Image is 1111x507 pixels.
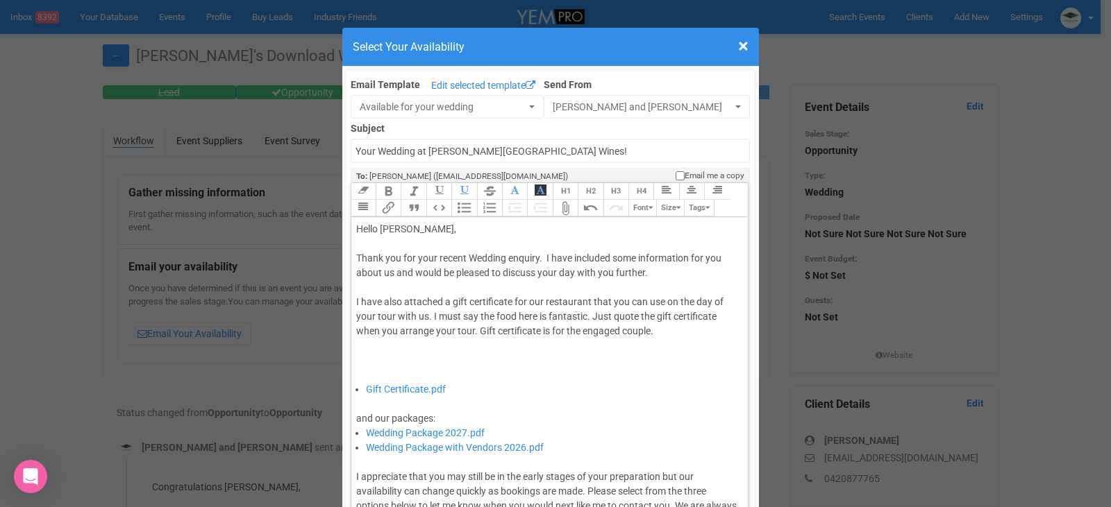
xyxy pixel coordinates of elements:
button: Align Left [653,183,678,200]
span: Available for your wedding [360,100,526,114]
button: Align Justified [351,200,376,216]
button: Tags [684,200,714,216]
button: Align Right [704,183,729,200]
label: Send From [544,75,750,92]
button: Numbers [477,200,502,216]
span: [PERSON_NAME] and [PERSON_NAME] [553,100,732,114]
h4: Select Your Availability [353,38,749,55]
button: Size [656,200,684,216]
button: Decrease Level [502,200,527,216]
button: Font Colour [502,183,527,200]
label: Subject [351,119,751,135]
div: Thank you for your recent Wedding enquiry. I have included some information for you about us and ... [356,251,739,382]
button: Underline [426,183,451,200]
a: Wedding Package 2027.pdf [366,427,485,438]
button: Align Center [679,183,704,200]
div: Hello [PERSON_NAME], [356,222,739,237]
span: H3 [611,187,621,196]
button: Link [376,200,401,216]
button: Underline Colour [451,183,476,200]
button: Undo [578,200,603,216]
button: Italic [401,183,426,200]
div: Open Intercom Messenger [14,460,47,493]
button: Attach Files [553,200,578,216]
span: H1 [561,187,571,196]
button: Bullets [451,200,476,216]
button: Heading 1 [553,183,578,200]
a: Wedding Package with Vendors 2026.pdf [366,442,544,453]
button: Heading 2 [578,183,603,200]
button: Heading 4 [628,183,653,200]
button: Strikethrough [477,183,502,200]
button: Quote [401,200,426,216]
button: Redo [603,200,628,216]
span: Email me a copy [685,170,744,182]
button: Increase Level [527,200,552,216]
a: Gift Certificate.pdf [366,384,446,395]
span: H4 [637,187,646,196]
label: Email Template [351,78,420,92]
button: Font Background [527,183,552,200]
button: Code [426,200,451,216]
button: Clear Formatting at cursor [351,183,376,200]
button: Bold [376,183,401,200]
span: [PERSON_NAME] ([EMAIL_ADDRESS][DOMAIN_NAME]) [369,171,568,181]
span: × [738,35,749,58]
span: H2 [586,187,596,196]
strong: To: [356,171,367,181]
button: Heading 3 [603,183,628,200]
a: Edit selected template [428,78,539,95]
button: Font [628,200,656,216]
div: and our packages: [356,397,739,426]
